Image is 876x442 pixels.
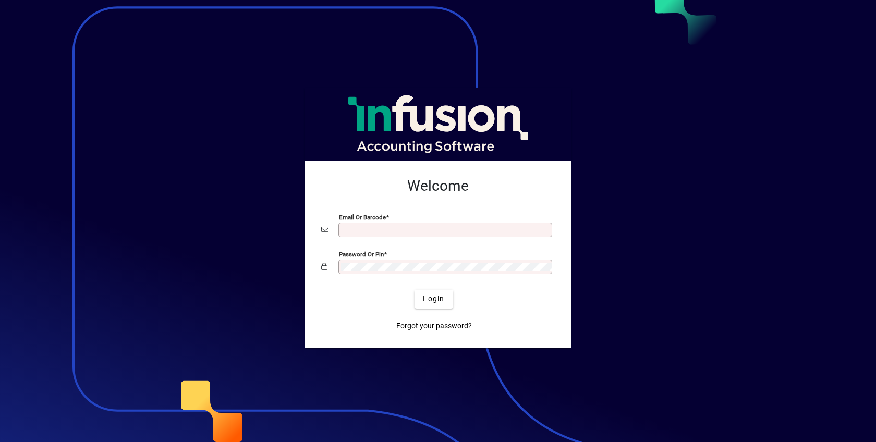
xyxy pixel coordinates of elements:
mat-label: Email or Barcode [339,213,386,220]
button: Login [415,290,453,309]
span: Login [423,293,444,304]
mat-label: Password or Pin [339,250,384,257]
a: Forgot your password? [392,317,476,336]
h2: Welcome [321,177,555,195]
span: Forgot your password? [396,321,472,331]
